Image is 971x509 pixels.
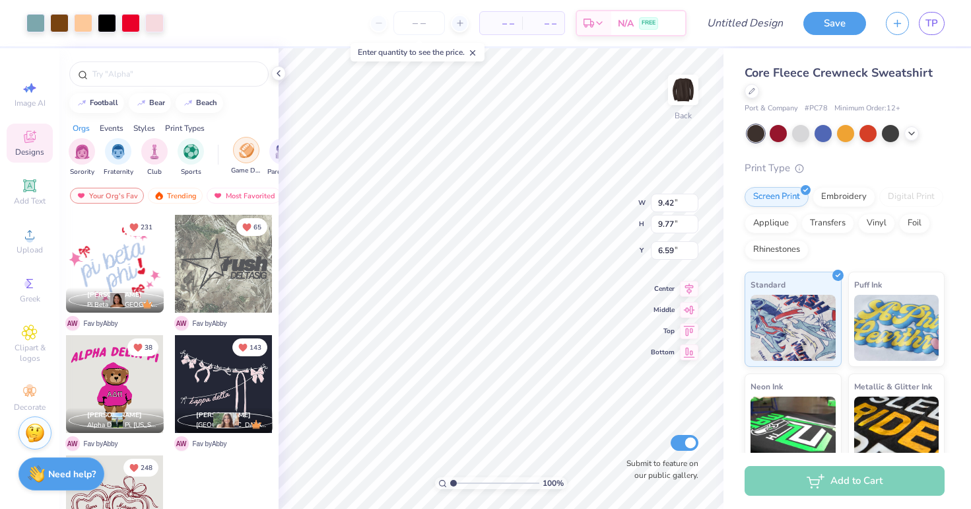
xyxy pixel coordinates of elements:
[69,93,124,113] button: football
[104,138,133,177] button: filter button
[178,138,204,177] div: filter for Sports
[231,138,261,177] button: filter button
[854,397,939,463] img: Metallic & Glitter Ink
[7,342,53,364] span: Clipart & logos
[488,17,514,30] span: – –
[87,300,158,310] span: Pi Beta Phi, [GEOGRAPHIC_DATA][US_STATE]
[76,191,86,200] img: most_fav.gif
[87,411,142,420] span: [PERSON_NAME]
[834,103,900,114] span: Minimum Order: 12 +
[65,436,80,451] span: A W
[393,11,445,35] input: – –
[805,103,828,114] span: # PC78
[651,284,675,294] span: Center
[879,187,943,207] div: Digital Print
[803,12,866,35] button: Save
[267,138,298,177] div: filter for Parent's Weekend
[84,319,118,329] span: Fav by Abby
[530,17,556,30] span: – –
[15,98,46,108] span: Image AI
[141,138,168,177] button: filter button
[196,420,267,430] span: [GEOGRAPHIC_DATA], [GEOGRAPHIC_DATA][US_STATE]
[919,12,945,35] a: TP
[899,214,930,233] div: Foil
[854,295,939,361] img: Puff Ink
[104,167,133,177] span: Fraternity
[651,348,675,357] span: Bottom
[15,147,44,157] span: Designs
[65,316,80,331] span: A W
[14,196,46,206] span: Add Text
[133,122,155,134] div: Styles
[207,188,281,204] div: Most Favorited
[154,191,164,200] img: trending.gif
[618,17,634,30] span: N/A
[696,10,793,36] input: Untitled Design
[854,379,932,393] span: Metallic & Glitter Ink
[73,122,90,134] div: Orgs
[87,290,142,299] span: [PERSON_NAME]
[149,99,165,106] div: bear
[104,138,133,177] div: filter for Fraternity
[141,138,168,177] div: filter for Club
[231,137,261,176] div: filter for Game Day
[148,188,203,204] div: Trending
[854,278,882,292] span: Puff Ink
[925,16,938,31] span: TP
[651,327,675,336] span: Top
[351,43,485,61] div: Enter quantity to see the price.
[176,93,223,113] button: beach
[813,187,875,207] div: Embroidery
[183,99,193,107] img: trend_line.gif
[642,19,655,28] span: FREE
[751,379,783,393] span: Neon Ink
[136,99,147,107] img: trend_line.gif
[670,77,696,103] img: Back
[543,477,564,489] span: 100 %
[174,436,189,451] span: A W
[75,144,90,159] img: Sorority Image
[651,305,675,315] span: Middle
[70,188,144,204] div: Your Org's Fav
[174,316,189,331] span: A W
[196,99,217,106] div: beach
[69,138,95,177] div: filter for Sorority
[84,439,118,449] span: Fav by Abby
[87,420,158,430] span: Alpha Delta Pi, [US_STATE][GEOGRAPHIC_DATA]
[801,214,854,233] div: Transfers
[48,468,96,481] strong: Need help?
[69,138,95,177] button: filter button
[213,191,223,200] img: most_fav.gif
[165,122,205,134] div: Print Types
[751,295,836,361] img: Standard
[17,245,43,255] span: Upload
[178,138,204,177] button: filter button
[745,187,809,207] div: Screen Print
[267,167,298,177] span: Parent's Weekend
[231,166,261,176] span: Game Day
[91,67,260,81] input: Try "Alpha"
[619,457,698,481] label: Submit to feature on our public gallery.
[147,167,162,177] span: Club
[100,122,123,134] div: Events
[90,99,118,106] div: football
[184,144,199,159] img: Sports Image
[675,110,692,122] div: Back
[751,397,836,463] img: Neon Ink
[193,439,227,449] span: Fav by Abby
[267,138,298,177] button: filter button
[239,143,254,158] img: Game Day Image
[70,167,94,177] span: Sorority
[193,319,227,329] span: Fav by Abby
[77,99,87,107] img: trend_line.gif
[196,411,251,420] span: [PERSON_NAME]
[129,93,171,113] button: bear
[745,103,798,114] span: Port & Company
[181,167,201,177] span: Sports
[14,402,46,412] span: Decorate
[745,65,933,81] span: Core Fleece Crewneck Sweatshirt
[20,294,40,304] span: Greek
[751,278,786,292] span: Standard
[858,214,895,233] div: Vinyl
[745,161,945,176] div: Print Type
